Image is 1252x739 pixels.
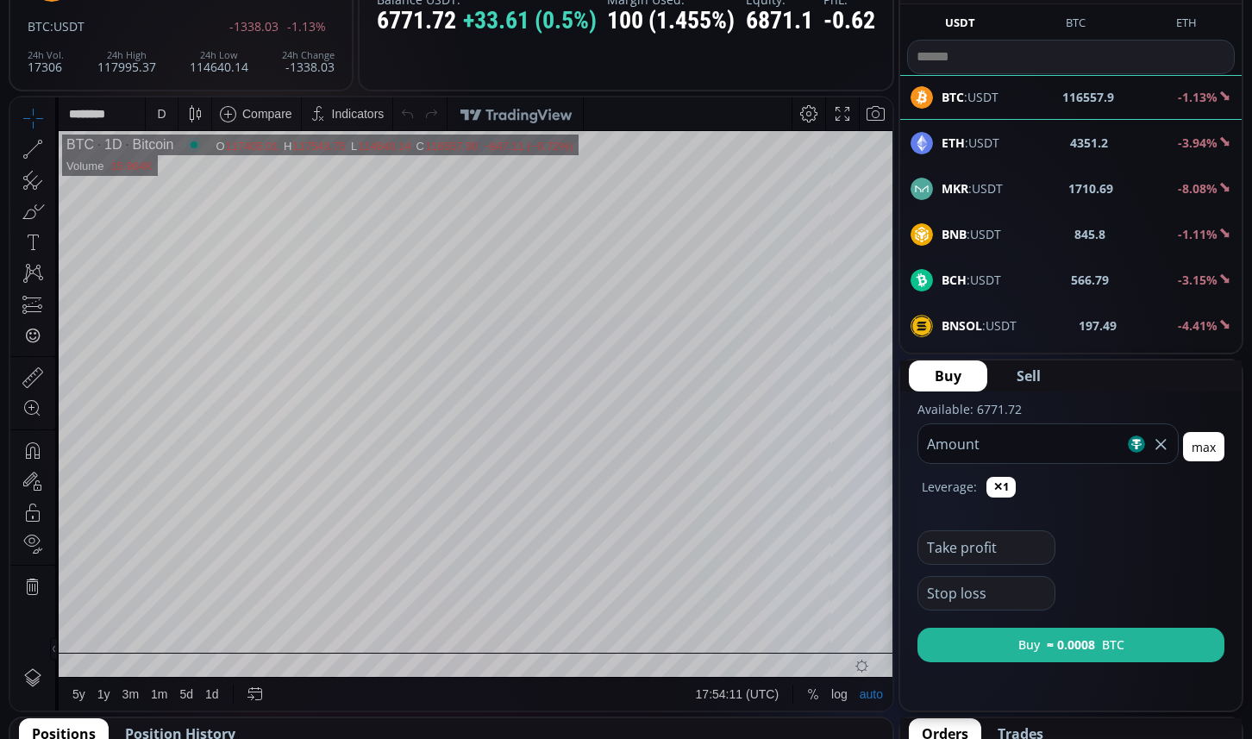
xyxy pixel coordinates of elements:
div: 5d [170,590,184,604]
b: 1710.69 [1068,179,1113,197]
div: 15.964K [100,62,141,75]
div: Market open [176,40,191,55]
div: 114640.14 [190,50,248,73]
div: Volume [56,62,93,75]
div: C [406,42,415,55]
span: Buy [935,366,961,386]
b: -1.11% [1178,226,1218,242]
button: Sell [991,360,1067,391]
div: auto [849,590,873,604]
button: ETH [1169,15,1204,36]
label: Leverage: [922,478,977,496]
button: BTC [1059,15,1092,36]
button: Buy [909,360,987,391]
div: Toggle Log Scale [815,580,843,613]
div: 1d [195,590,209,604]
div: 116557.90 [415,42,467,55]
b: -4.41% [1178,317,1218,334]
div: 3m [112,590,128,604]
span: 17:54:11 (UTC) [685,590,768,604]
span: :USDT [942,271,1001,289]
span: :USDT [942,134,999,152]
div: Compare [232,9,282,23]
b: ETH [942,135,965,151]
div: log [821,590,837,604]
span: Sell [1017,366,1041,386]
div: 17306 [28,50,64,73]
b: 197.49 [1079,316,1117,335]
div: 24h Change [282,50,335,60]
div: Toggle Percentage [791,580,815,613]
b: ≈ 0.0008 [1047,636,1095,654]
div: -1338.03 [282,50,335,73]
div: Hide Drawings Toolbar [40,540,47,563]
span: -1338.03 [229,20,279,33]
span: -1.13% [287,20,326,33]
span: BTC [28,18,50,34]
div: 117543.75 [282,42,335,55]
b: BCH [942,272,967,288]
div: O [205,42,215,55]
div: 1m [141,590,157,604]
button: ✕1 [986,477,1016,498]
div: 24h High [97,50,156,60]
button: USDT [938,15,982,36]
div: 114640.14 [347,42,400,55]
b: BNSOL [942,317,982,334]
button: Buy≈ 0.0008BTC [917,628,1224,662]
div: -0.62 [823,8,875,34]
div: Go to [231,580,259,613]
div: 117405.01 [216,42,268,55]
b: -3.15% [1178,272,1218,288]
div: 1D [84,40,111,55]
div: 5y [62,590,75,604]
label: Available: 6771.72 [917,401,1022,417]
b: -3.94% [1178,135,1218,151]
b: -8.08% [1178,180,1218,197]
span: +33.61 (0.5%) [463,8,597,34]
button: 17:54:11 (UTC) [679,580,774,613]
div: L [341,42,347,55]
div: 6871.1 [746,8,813,34]
div: D [147,9,155,23]
b: 566.79 [1071,271,1109,289]
div: BTC [56,40,84,55]
div: Indicators [322,9,374,23]
b: 4351.2 [1070,134,1108,152]
div: 117995.37 [97,50,156,73]
span: :USDT [50,18,85,34]
div:  [16,230,29,247]
div: H [273,42,282,55]
span: :USDT [942,316,1017,335]
span: :USDT [942,179,1003,197]
div: 24h Vol. [28,50,64,60]
div: Toggle Auto Scale [843,580,879,613]
b: 845.8 [1074,225,1105,243]
div: Bitcoin [111,40,163,55]
b: MKR [942,180,968,197]
div: 24h Low [190,50,248,60]
span: :USDT [942,225,1001,243]
div: −847.11 (−0.72%) [473,42,562,55]
button: max [1183,432,1224,461]
b: BNB [942,226,967,242]
div: 6771.72 [377,8,597,34]
div: 100 (1.455%) [607,8,735,34]
div: 1y [87,590,100,604]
